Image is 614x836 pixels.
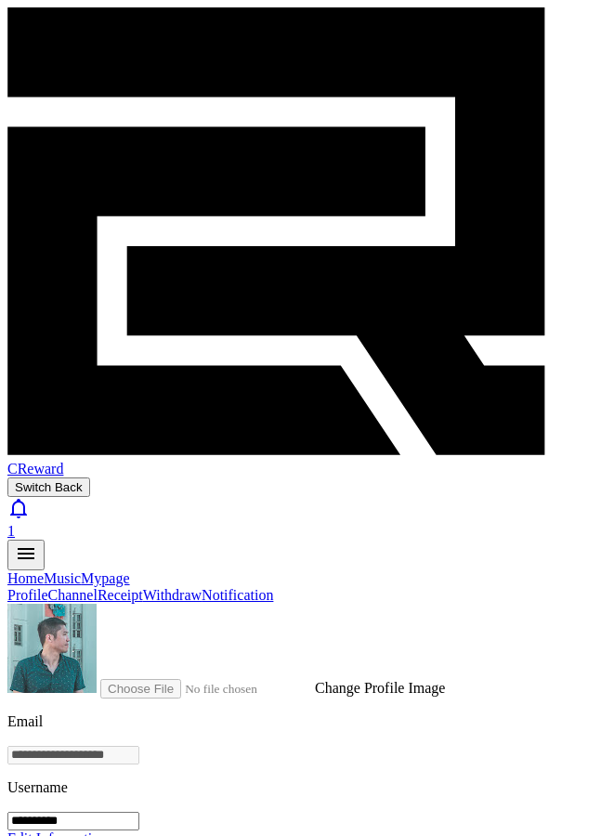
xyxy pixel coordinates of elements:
[7,604,97,693] img: profile_image
[7,570,44,586] a: Home
[143,587,202,603] a: Withdraw
[315,680,445,696] label: Change Profile Image
[7,523,607,540] div: 1
[7,713,607,730] p: Email
[81,570,129,586] a: Mypage
[7,477,90,497] button: Switch Back
[44,570,81,586] a: Music
[7,587,48,603] a: Profile
[7,497,607,540] a: 1
[98,587,143,603] a: Receipt
[202,587,273,603] a: Notification
[7,461,63,477] span: CReward
[7,779,607,796] p: Username
[7,444,607,477] a: CReward
[48,587,98,603] a: Channel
